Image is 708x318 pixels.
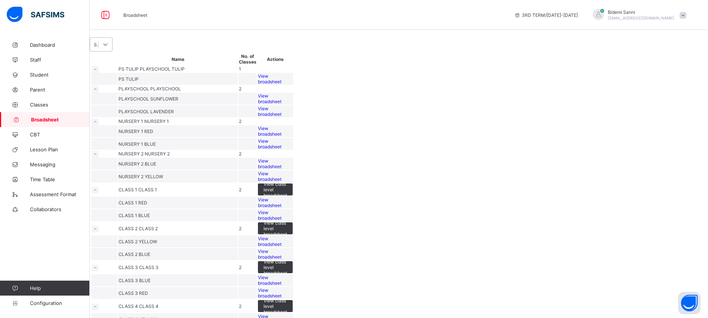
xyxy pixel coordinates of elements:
span: View broadsheet [258,210,281,221]
span: View broadsheet [258,126,281,137]
span: NURSERY 2 YELLOW [118,174,163,179]
span: View broadsheet [258,248,281,260]
span: PLAYSCHOOL [150,86,181,92]
span: PLAYSCHOOL [118,86,150,92]
div: BidemiSanni [585,9,690,21]
span: NURSERY 2 [118,151,145,157]
span: 2 [239,118,241,124]
span: CLASS 2 [139,226,158,231]
a: View broadsheet [258,73,293,84]
a: View broadsheet [258,275,293,286]
span: View class level broadsheet [264,298,287,315]
span: Messaging [30,161,90,167]
img: safsims [7,7,64,22]
span: PS TULIP [118,76,139,82]
span: CBT [30,132,90,138]
a: View broadsheet [258,138,293,149]
span: CLASS 1 RED [118,200,147,206]
span: CLASS 2 BLUE [118,251,150,257]
span: View broadsheet [258,287,281,299]
span: Help [30,285,89,291]
span: NURSERY 1 [144,118,169,124]
span: CLASS 3 BLUE [118,278,151,283]
span: View broadsheet [258,73,281,84]
span: CLASS 1 [118,187,138,192]
span: CLASS 2 YELLOW [118,239,157,244]
a: View broadsheet [258,171,293,182]
a: View broadsheet [258,93,293,104]
span: Time Table [30,176,90,182]
span: PS TULIP [118,66,140,72]
span: View broadsheet [258,138,281,149]
span: Staff [30,57,90,63]
span: View broadsheet [258,171,281,182]
span: Broadsheet [31,117,90,123]
span: Collaborators [30,206,90,212]
span: Classes [30,102,90,108]
span: Assessment Format [30,191,90,197]
span: PLAYSCHOOL SUNFLOWER [118,96,178,102]
a: View broadsheet [258,126,293,137]
span: session/term information [514,12,578,18]
span: View class level broadsheet [264,259,287,276]
a: View class level broadsheet [258,183,293,189]
span: CLASS 2 [118,226,139,231]
a: View broadsheet [258,248,293,260]
div: Select Term [94,42,99,47]
span: NURSERY 2 [145,151,170,157]
span: CLASS 1 [138,187,157,192]
span: NURSERY 1 RED [118,129,153,134]
span: View broadsheet [258,197,281,208]
span: NURSERY 1 BLUE [118,141,156,147]
span: View class level broadsheet [264,181,287,198]
span: Bidemi Sanni [608,9,674,15]
th: No. of Classes [238,53,257,65]
th: Actions [258,53,293,65]
span: Dashboard [30,42,90,48]
span: View broadsheet [258,236,281,247]
span: 2 [239,265,241,270]
a: View broadsheet [258,106,293,117]
span: View broadsheet [258,275,281,286]
span: 2 [239,303,241,309]
a: View broadsheet [258,210,293,221]
span: 2 [239,187,241,192]
span: 2 [239,86,241,92]
span: CLASS 3 [139,265,158,270]
span: CLASS 4 [118,303,139,309]
span: View broadsheet [258,93,281,104]
a: View class level broadsheet [258,300,293,306]
span: Broadsheet [123,12,147,18]
span: CLASS 1 BLUE [118,213,150,218]
span: CLASS 3 [118,265,139,270]
span: Configuration [30,300,89,306]
span: CLASS 4 [139,303,158,309]
span: 1 [239,66,241,72]
span: Student [30,72,90,78]
a: View broadsheet [258,236,293,247]
button: Open asap [678,292,701,314]
span: NURSERY 1 [118,118,144,124]
span: PLAYSCHOOL LAVENDER [118,109,174,114]
span: Parent [30,87,90,93]
span: 2 [239,226,241,231]
span: 2 [239,151,241,157]
span: View broadsheet [258,158,281,169]
a: View class level broadsheet [258,261,293,267]
span: CLASS 3 RED [118,290,148,296]
a: View broadsheet [258,197,293,208]
a: View broadsheet [258,158,293,169]
a: View class level broadsheet [258,222,293,228]
span: NURSERY 2 BLUE [118,161,156,167]
span: PLAYSCHOOL TULIP [140,66,185,72]
a: View broadsheet [258,287,293,299]
span: [EMAIL_ADDRESS][DOMAIN_NAME] [608,16,674,20]
span: View broadsheet [258,106,281,117]
span: Lesson Plan [30,146,90,152]
th: Name [118,53,238,65]
span: View class level broadsheet [264,220,287,237]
